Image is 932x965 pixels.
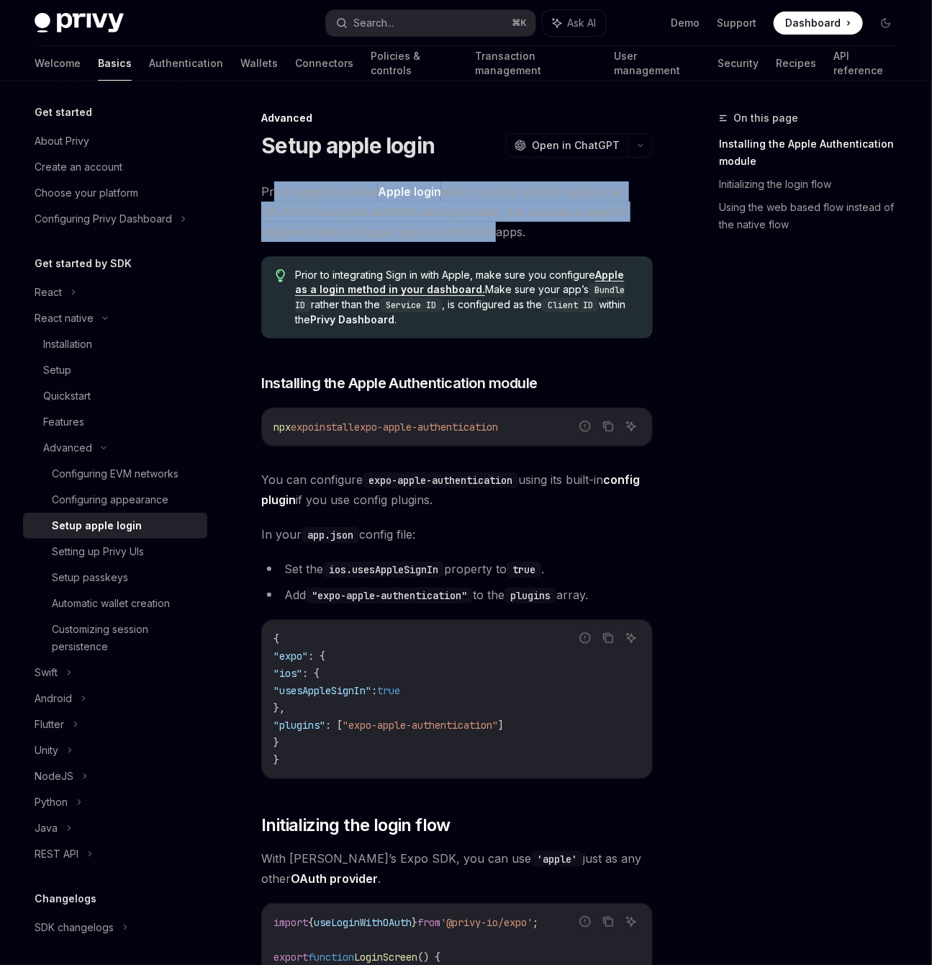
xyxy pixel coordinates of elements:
button: Copy the contents from the code block [599,912,617,931]
button: Copy the contents from the code block [599,629,617,647]
code: app.json [302,527,359,543]
a: Create an account [23,154,207,180]
span: expo-apple-authentication [354,421,498,434]
a: Setting up Privy UIs [23,539,207,565]
a: Recipes [776,46,816,81]
svg: Tip [276,269,286,282]
div: Python [35,794,68,811]
span: : [ [325,719,343,732]
div: Customizing session persistence [52,621,199,655]
a: Transaction management [476,46,597,81]
a: Welcome [35,46,81,81]
div: Configuring appearance [52,491,168,508]
button: Copy the contents from the code block [599,417,617,436]
span: LoginScreen [354,951,417,964]
button: Ask AI [622,629,641,647]
span: () { [417,951,440,964]
span: function [308,951,354,964]
a: Configuring appearance [23,487,207,513]
div: Flutter [35,716,64,733]
div: About Privy [35,133,89,150]
code: "expo-apple-authentication" [306,588,473,603]
div: Automatic wallet creation [52,595,170,612]
a: Installing the Apple Authentication module [719,133,909,173]
img: dark logo [35,13,124,33]
div: Unity [35,742,58,759]
span: "usesAppleSignIn" [273,684,371,697]
div: Swift [35,664,58,681]
span: "expo" [273,650,308,663]
span: You can configure using its built-in if you use config plugins. [261,470,653,510]
span: { [308,916,314,929]
button: Ask AI [622,417,641,436]
span: : { [302,667,320,680]
div: Android [35,690,72,707]
span: } [412,916,417,929]
span: Prior to integrating Sign in with Apple, make sure you configure Make sure your app’s rather than... [295,268,638,327]
a: Setup apple login [23,513,207,539]
code: true [507,562,541,578]
a: Configuring EVM networks [23,461,207,487]
a: About Privy [23,128,207,154]
a: Apple login [378,184,441,199]
span: In your config file: [261,524,653,544]
span: Ask AI [567,16,596,30]
strong: Privy Dashboard [310,313,394,326]
span: }, [273,701,285,714]
span: expo [291,421,314,434]
div: Quickstart [43,387,91,405]
code: Client ID [542,298,599,313]
span: import [273,916,308,929]
a: Quickstart [23,383,207,409]
a: Basics [98,46,132,81]
button: Toggle dark mode [874,12,897,35]
span: { [273,632,279,645]
div: Setting up Privy UIs [52,543,144,560]
a: Policies & controls [371,46,458,81]
div: NodeJS [35,768,73,785]
span: ] [498,719,504,732]
h5: Get started [35,104,92,121]
div: Features [43,413,84,431]
a: Authentication [149,46,223,81]
div: Installation [43,336,92,353]
code: plugins [505,588,556,603]
code: Bundle ID [295,283,625,313]
a: Initializing the login flow [719,173,909,196]
span: : [371,684,377,697]
code: Service ID [380,298,442,313]
a: Demo [671,16,700,30]
span: Dashboard [785,16,841,30]
span: npx [273,421,291,434]
a: Wallets [240,46,278,81]
a: Setup [23,357,207,383]
a: API reference [833,46,897,81]
div: Setup passkeys [52,569,128,586]
button: Search...⌘K [326,10,535,36]
span: : { [308,650,325,663]
span: Open in ChatGPT [532,138,620,153]
div: React [35,284,62,301]
div: Create an account [35,158,122,176]
a: Support [717,16,756,30]
div: SDK changelogs [35,919,114,936]
span: useLoginWithOAuth [314,916,412,929]
span: On this page [733,109,798,127]
span: Initializing the login flow [261,814,451,837]
a: Setup passkeys [23,565,207,591]
div: Setup [43,362,71,379]
span: true [377,684,400,697]
a: OAuth provider [291,871,378,887]
div: Search... [353,14,394,32]
span: '@privy-io/expo' [440,916,533,929]
span: ⌘ K [512,17,527,29]
span: } [273,753,279,766]
li: Set the property to . [261,559,653,579]
h5: Get started by SDK [35,255,132,272]
button: Open in ChatGPT [505,133,628,158]
button: Ask AI [543,10,606,36]
code: expo-apple-authentication [363,472,518,488]
button: Report incorrect code [576,417,594,436]
div: Configuring Privy Dashboard [35,210,172,228]
span: "expo-apple-authentication" [343,719,498,732]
